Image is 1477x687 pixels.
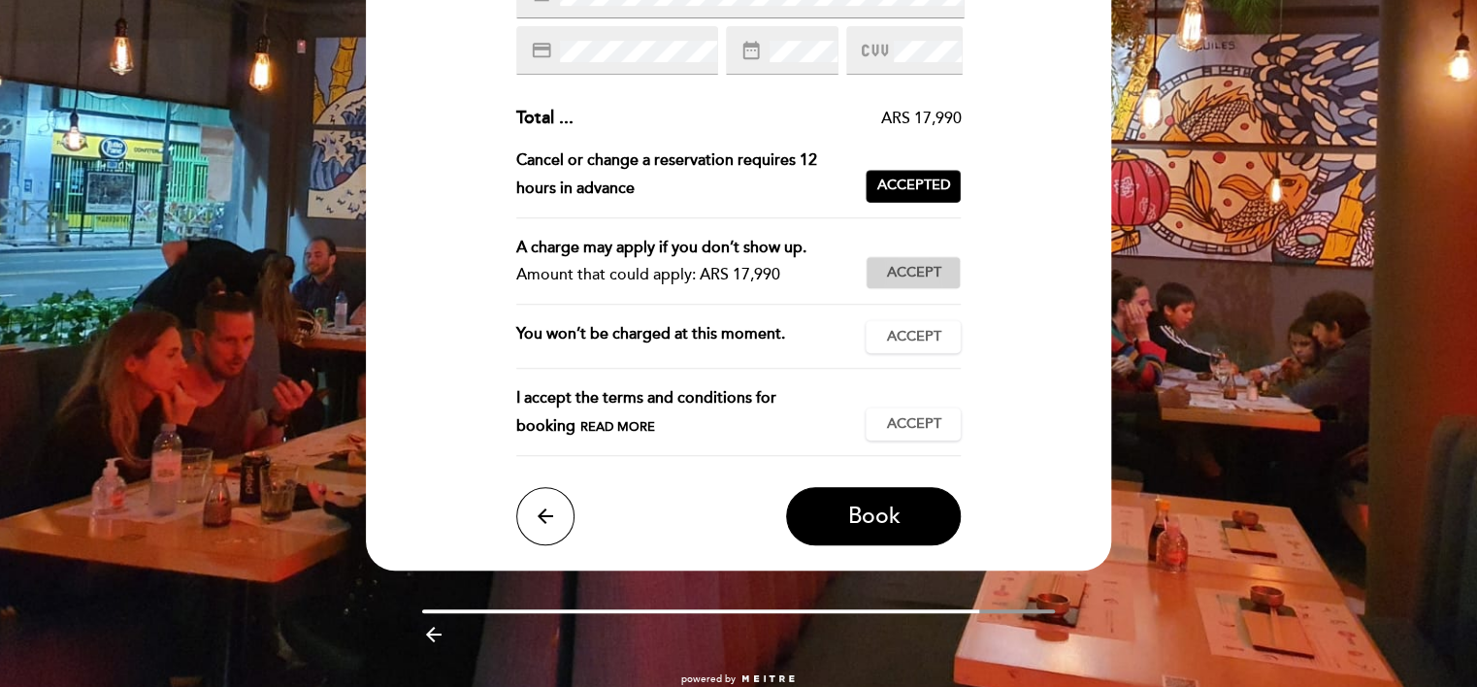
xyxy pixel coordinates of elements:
button: arrow_back [516,487,574,545]
span: powered by [681,672,736,686]
div: ARS 17,990 [574,108,962,130]
i: arrow_backward [422,623,445,646]
div: I accept the terms and conditions for booking [516,384,867,441]
span: Accept [886,263,940,283]
i: date_range [740,40,762,61]
button: Accept [866,320,961,353]
span: Accept [886,327,940,347]
button: Book [786,487,961,545]
div: You won’t be charged at this moment. [516,320,867,353]
button: Accept [866,256,961,289]
button: Accepted [866,170,961,203]
i: credit_card [531,40,552,61]
button: Accept [866,408,961,441]
span: Read more [580,419,655,435]
div: Amount that could apply: ARS 17,990 [516,261,851,289]
span: Book [847,503,900,530]
span: Total ... [516,107,574,128]
img: MEITRE [740,674,796,684]
span: Accept [886,414,940,435]
a: powered by [681,672,796,686]
div: A charge may apply if you don’t show up. [516,234,851,262]
span: Accepted [876,176,950,196]
div: Cancel or change a reservation requires 12 hours in advance [516,147,867,203]
i: arrow_back [534,505,557,528]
